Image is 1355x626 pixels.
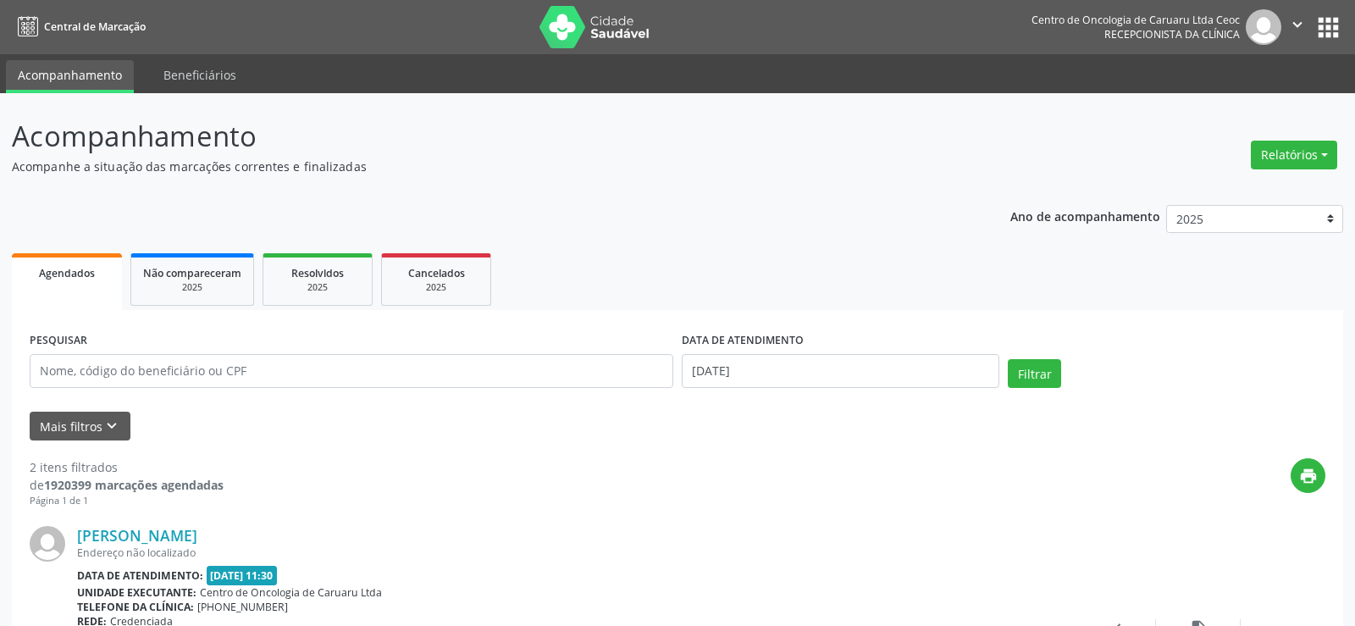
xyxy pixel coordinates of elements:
[77,568,203,583] b: Data de atendimento:
[30,328,87,354] label: PESQUISAR
[1251,141,1337,169] button: Relatórios
[30,412,130,441] button: Mais filtroskeyboard_arrow_down
[408,266,465,280] span: Cancelados
[30,526,65,562] img: img
[12,115,943,158] p: Acompanhamento
[44,19,146,34] span: Central de Marcação
[200,585,382,600] span: Centro de Oncologia de Caruaru Ltda
[1281,9,1314,45] button: 
[291,266,344,280] span: Resolvidos
[143,266,241,280] span: Não compareceram
[102,417,121,435] i: keyboard_arrow_down
[1246,9,1281,45] img: img
[77,526,197,545] a: [PERSON_NAME]
[1008,359,1061,388] button: Filtrar
[30,494,224,508] div: Página 1 de 1
[77,585,196,600] b: Unidade executante:
[39,266,95,280] span: Agendados
[1104,27,1240,42] span: Recepcionista da clínica
[6,60,134,93] a: Acompanhamento
[207,566,278,585] span: [DATE] 11:30
[682,354,999,388] input: Selecione um intervalo
[197,600,288,614] span: [PHONE_NUMBER]
[143,281,241,294] div: 2025
[394,281,478,294] div: 2025
[30,354,673,388] input: Nome, código do beneficiário ou CPF
[12,13,146,41] a: Central de Marcação
[1291,458,1325,493] button: print
[1299,467,1318,485] i: print
[1314,13,1343,42] button: apps
[77,600,194,614] b: Telefone da clínica:
[77,546,1071,560] div: Endereço não localizado
[1288,15,1307,34] i: 
[12,158,943,175] p: Acompanhe a situação das marcações correntes e finalizadas
[44,477,224,493] strong: 1920399 marcações agendadas
[682,328,804,354] label: DATA DE ATENDIMENTO
[275,281,360,294] div: 2025
[152,60,248,90] a: Beneficiários
[30,476,224,494] div: de
[1031,13,1240,27] div: Centro de Oncologia de Caruaru Ltda Ceoc
[30,458,224,476] div: 2 itens filtrados
[1010,205,1160,226] p: Ano de acompanhamento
